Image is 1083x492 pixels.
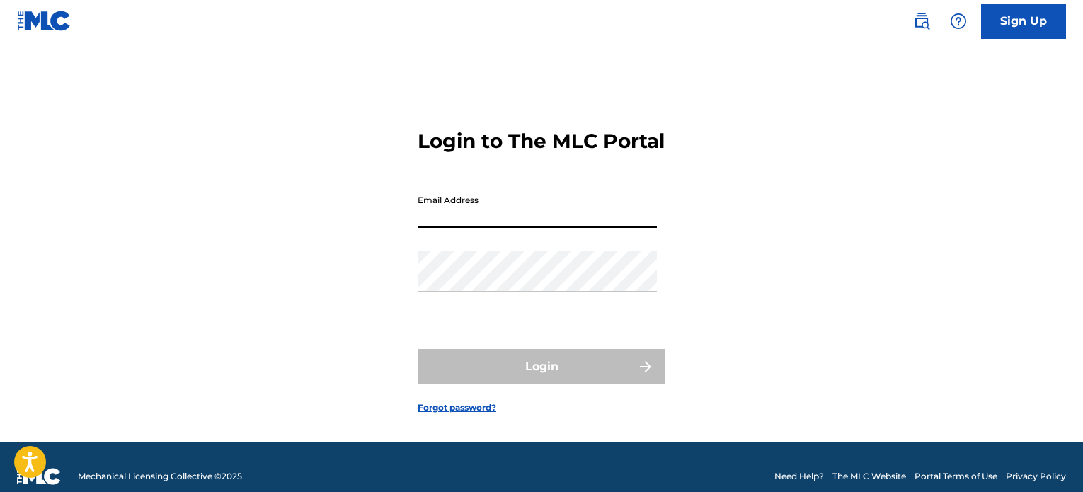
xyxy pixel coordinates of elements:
span: Mechanical Licensing Collective © 2025 [78,470,242,483]
div: Help [944,7,973,35]
img: MLC Logo [17,11,71,31]
a: The MLC Website [832,470,906,483]
h3: Login to The MLC Portal [418,129,665,154]
a: Portal Terms of Use [915,470,997,483]
a: Need Help? [774,470,824,483]
a: Sign Up [981,4,1066,39]
a: Privacy Policy [1006,470,1066,483]
a: Forgot password? [418,401,496,414]
img: help [950,13,967,30]
img: search [913,13,930,30]
img: logo [17,468,61,485]
a: Public Search [907,7,936,35]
